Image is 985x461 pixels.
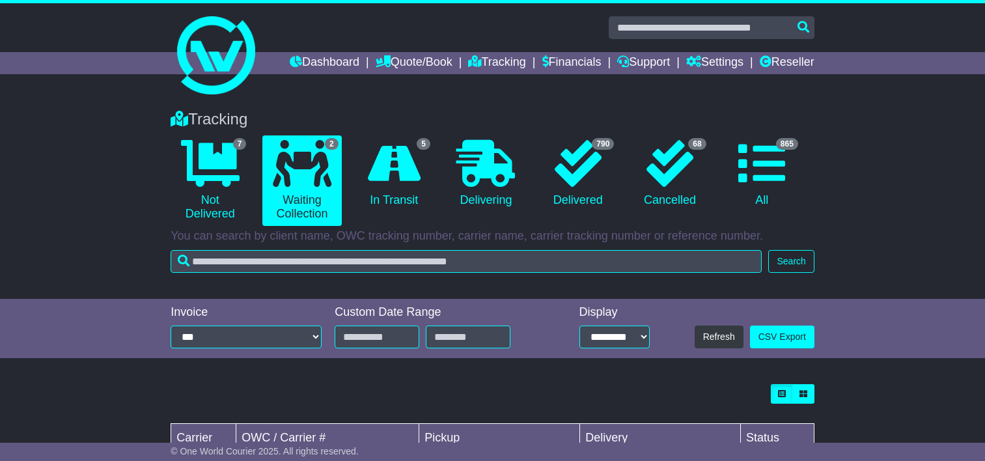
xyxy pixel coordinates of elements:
[376,52,452,74] a: Quote/Book
[171,135,249,226] a: 7 Not Delivered
[236,424,419,453] td: OWC / Carrier #
[592,138,614,150] span: 790
[768,250,814,273] button: Search
[262,135,341,226] a: 2 Waiting Collection
[688,138,706,150] span: 68
[617,52,670,74] a: Support
[579,305,650,320] div: Display
[468,52,525,74] a: Tracking
[290,52,359,74] a: Dashboard
[750,326,814,348] a: CSV Export
[686,52,743,74] a: Settings
[723,135,801,212] a: 865 All
[741,424,814,453] td: Status
[335,305,540,320] div: Custom Date Range
[760,52,814,74] a: Reseller
[171,229,814,244] p: You can search by client name, OWC tracking number, carrier name, carrier tracking number or refe...
[355,135,434,212] a: 5 In Transit
[630,135,709,212] a: 68 Cancelled
[325,138,339,150] span: 2
[417,138,430,150] span: 5
[580,424,741,453] td: Delivery
[695,326,743,348] button: Refresh
[164,110,821,129] div: Tracking
[171,305,322,320] div: Invoice
[419,424,580,453] td: Pickup
[776,138,798,150] span: 865
[171,446,359,456] span: © One World Courier 2025. All rights reserved.
[233,138,247,150] span: 7
[171,424,236,453] td: Carrier
[447,135,525,212] a: Delivering
[538,135,617,212] a: 790 Delivered
[542,52,602,74] a: Financials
